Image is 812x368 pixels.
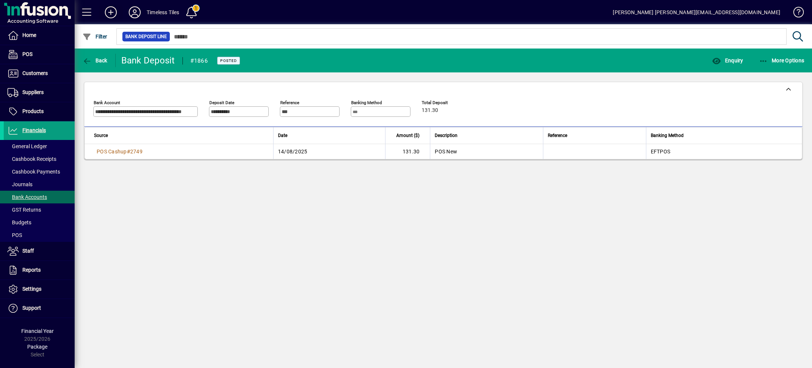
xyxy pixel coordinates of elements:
[396,131,419,140] span: Amount ($)
[710,54,745,67] button: Enquiry
[4,64,75,83] a: Customers
[147,6,179,18] div: Timeless Tiles
[7,219,31,225] span: Budgets
[21,328,54,334] span: Financial Year
[81,54,109,67] button: Back
[351,100,382,105] mat-label: Banking Method
[390,131,426,140] div: Amount ($)
[385,144,430,159] td: 131.30
[94,100,120,105] mat-label: Bank Account
[435,131,457,140] span: Description
[7,207,41,213] span: GST Returns
[123,6,147,19] button: Profile
[7,156,56,162] span: Cashbook Receipts
[757,54,806,67] button: More Options
[435,131,538,140] div: Description
[7,232,22,238] span: POS
[22,248,34,254] span: Staff
[94,147,145,156] a: POS Cashup#2749
[613,6,780,18] div: [PERSON_NAME] [PERSON_NAME][EMAIL_ADDRESS][DOMAIN_NAME]
[22,267,41,273] span: Reports
[4,102,75,121] a: Products
[27,344,47,350] span: Package
[94,131,269,140] div: Source
[7,143,47,149] span: General Ledger
[82,57,107,63] span: Back
[22,108,44,114] span: Products
[4,203,75,216] a: GST Returns
[4,140,75,153] a: General Ledger
[99,6,123,19] button: Add
[75,54,116,67] app-page-header-button: Back
[7,181,32,187] span: Journals
[121,54,175,66] div: Bank Deposit
[422,107,438,113] span: 131.30
[712,57,743,63] span: Enquiry
[651,131,793,140] div: Banking Method
[4,153,75,165] a: Cashbook Receipts
[190,55,208,67] div: #1866
[82,34,107,40] span: Filter
[220,58,237,63] span: Posted
[280,100,299,105] mat-label: Reference
[22,89,44,95] span: Suppliers
[127,149,130,155] span: #
[273,144,385,159] td: 14/08/2025
[4,26,75,45] a: Home
[4,191,75,203] a: Bank Accounts
[7,169,60,175] span: Cashbook Payments
[4,165,75,178] a: Cashbook Payments
[548,131,567,140] span: Reference
[435,149,457,155] span: POS New
[651,149,671,155] span: EFTPOS
[278,131,381,140] div: Date
[4,229,75,241] a: POS
[278,131,287,140] span: Date
[130,149,143,155] span: 2749
[22,32,36,38] span: Home
[651,131,684,140] span: Banking Method
[22,127,46,133] span: Financials
[4,261,75,280] a: Reports
[4,178,75,191] a: Journals
[4,299,75,318] a: Support
[97,149,127,155] span: POS Cashup
[788,1,803,26] a: Knowledge Base
[422,100,466,105] span: Total Deposit
[548,131,641,140] div: Reference
[7,194,47,200] span: Bank Accounts
[94,131,108,140] span: Source
[4,216,75,229] a: Budgets
[22,70,48,76] span: Customers
[81,30,109,43] button: Filter
[4,242,75,261] a: Staff
[22,286,41,292] span: Settings
[4,83,75,102] a: Suppliers
[759,57,805,63] span: More Options
[209,100,234,105] mat-label: Deposit Date
[22,305,41,311] span: Support
[4,280,75,299] a: Settings
[125,33,167,40] span: Bank Deposit Line
[4,45,75,64] a: POS
[22,51,32,57] span: POS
